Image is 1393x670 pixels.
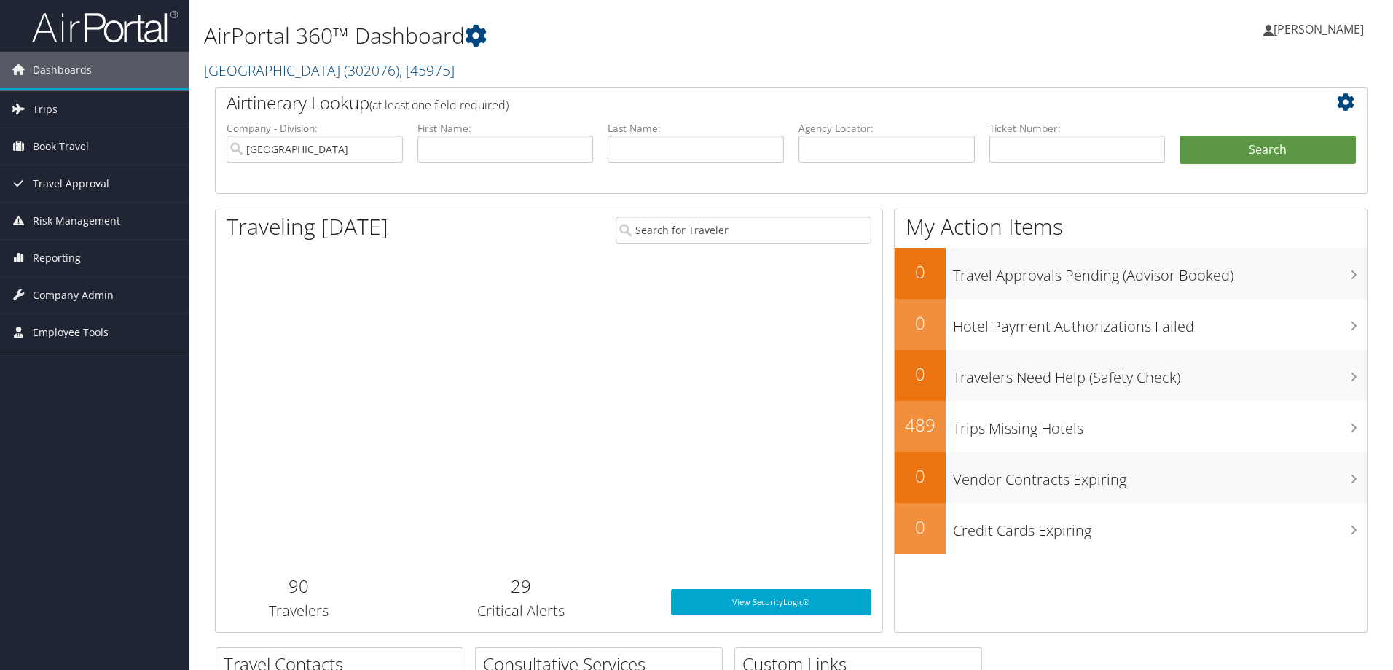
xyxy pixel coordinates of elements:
h3: Critical Alerts [393,601,649,621]
span: Company Admin [33,277,114,313]
h3: Travelers [227,601,372,621]
label: First Name: [417,121,594,136]
a: 0Travel Approvals Pending (Advisor Booked) [895,248,1367,299]
span: Book Travel [33,128,89,165]
a: 0Hotel Payment Authorizations Failed [895,299,1367,350]
label: Ticket Number: [989,121,1166,136]
input: Search for Traveler [616,217,871,244]
h2: Airtinerary Lookup [227,90,1260,115]
a: [GEOGRAPHIC_DATA] [204,61,455,80]
img: airportal-logo.png [32,9,178,44]
h2: 0 [895,515,946,539]
label: Last Name: [608,121,784,136]
h1: Traveling [DATE] [227,211,388,242]
label: Company - Division: [227,121,403,136]
a: 0Travelers Need Help (Safety Check) [895,350,1367,401]
a: 0Vendor Contracts Expiring [895,452,1367,503]
button: Search [1180,136,1356,165]
h3: Credit Cards Expiring [953,513,1367,541]
h2: 29 [393,574,649,599]
span: Travel Approval [33,165,109,202]
h3: Travel Approvals Pending (Advisor Booked) [953,258,1367,286]
h1: AirPortal 360™ Dashboard [204,20,987,51]
h3: Vendor Contracts Expiring [953,462,1367,490]
h2: 0 [895,311,946,335]
label: Agency Locator: [798,121,975,136]
a: [PERSON_NAME] [1263,7,1378,51]
span: ( 302076 ) [344,61,399,80]
h1: My Action Items [895,211,1367,242]
span: Dashboards [33,52,92,88]
h2: 489 [895,413,946,437]
h2: 90 [227,574,372,599]
span: Reporting [33,240,81,276]
span: Employee Tools [33,314,109,351]
a: 0Credit Cards Expiring [895,503,1367,554]
span: (at least one field required) [369,97,509,113]
span: [PERSON_NAME] [1274,21,1364,37]
h2: 0 [895,362,946,386]
a: 489Trips Missing Hotels [895,401,1367,452]
h2: 0 [895,260,946,284]
a: View SecurityLogic® [671,589,871,615]
span: Risk Management [33,203,120,239]
h3: Travelers Need Help (Safety Check) [953,360,1367,388]
h3: Trips Missing Hotels [953,411,1367,439]
h2: 0 [895,464,946,488]
span: Trips [33,91,58,128]
span: , [ 45975 ] [399,61,455,80]
h3: Hotel Payment Authorizations Failed [953,309,1367,337]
